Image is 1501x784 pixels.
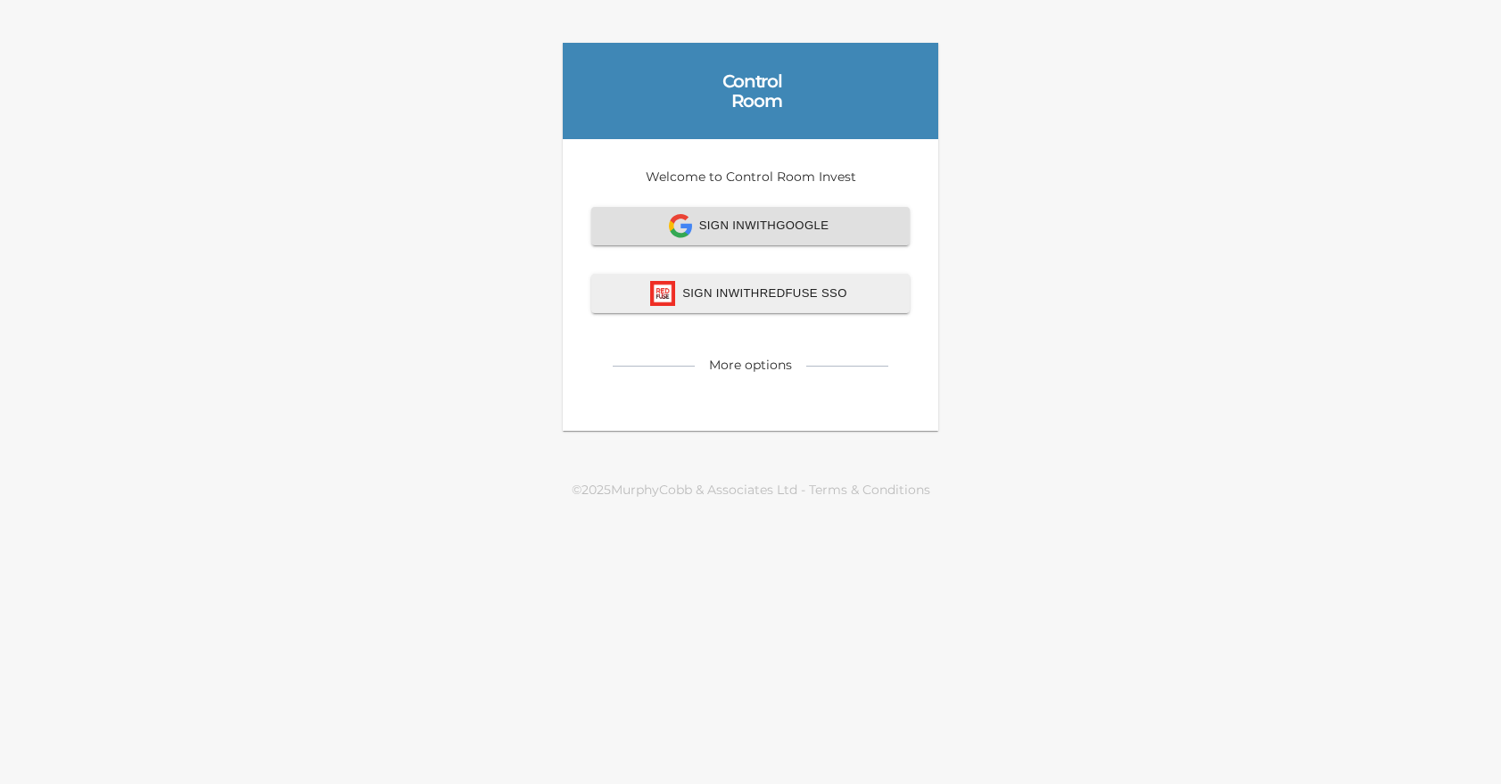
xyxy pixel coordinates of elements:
[611,214,890,238] span: Sign In with Google
[720,71,782,111] div: Control Room
[611,281,890,306] span: Sign In with Redfuse SSO
[709,356,792,374] div: More options
[650,281,675,306] img: redfuse icon
[591,274,910,313] button: redfuse iconSign InwithRedfuse SSO
[563,139,938,431] div: Welcome to Control Room Invest
[809,482,930,498] a: Terms & Conditions
[591,207,910,245] button: Sign InwithGoogle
